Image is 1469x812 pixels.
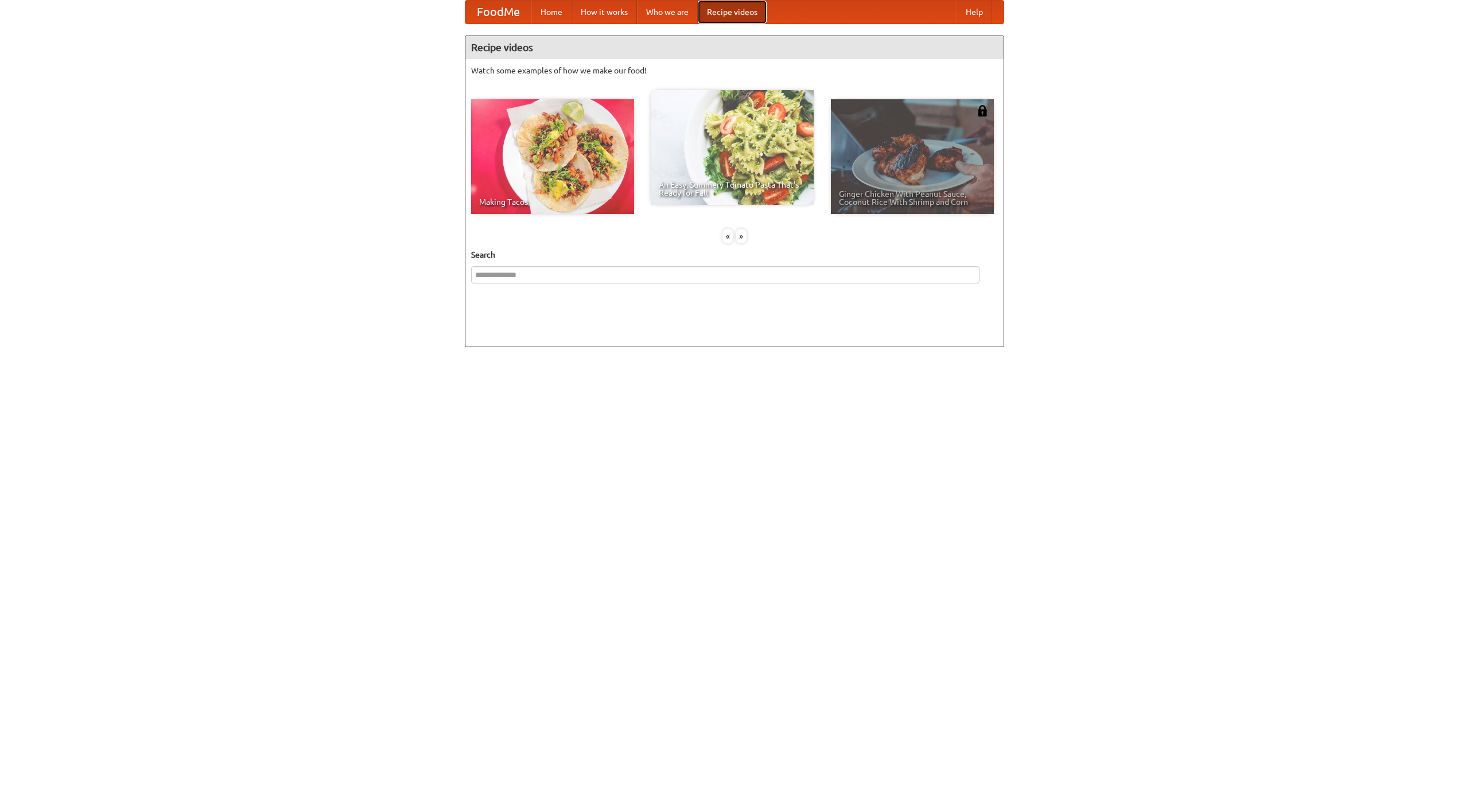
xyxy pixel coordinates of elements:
a: FoodMe [465,1,531,24]
a: How it works [572,1,637,24]
a: An Easy, Summery Tomato Pasta That's Ready for Fall [651,90,814,205]
a: Help [957,1,992,24]
span: An Easy, Summery Tomato Pasta That's Ready for Fall [659,181,806,197]
h5: Search [471,249,998,261]
a: Home [531,1,572,24]
a: Who we are [637,1,698,24]
a: Recipe videos [698,1,767,24]
div: « [722,229,733,243]
a: Making Tacos [471,99,634,214]
p: Watch some examples of how we make our food! [471,65,998,76]
span: Making Tacos [479,198,626,206]
div: » [736,229,747,243]
h4: Recipe videos [465,36,1004,59]
img: 483408.png [977,105,988,116]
